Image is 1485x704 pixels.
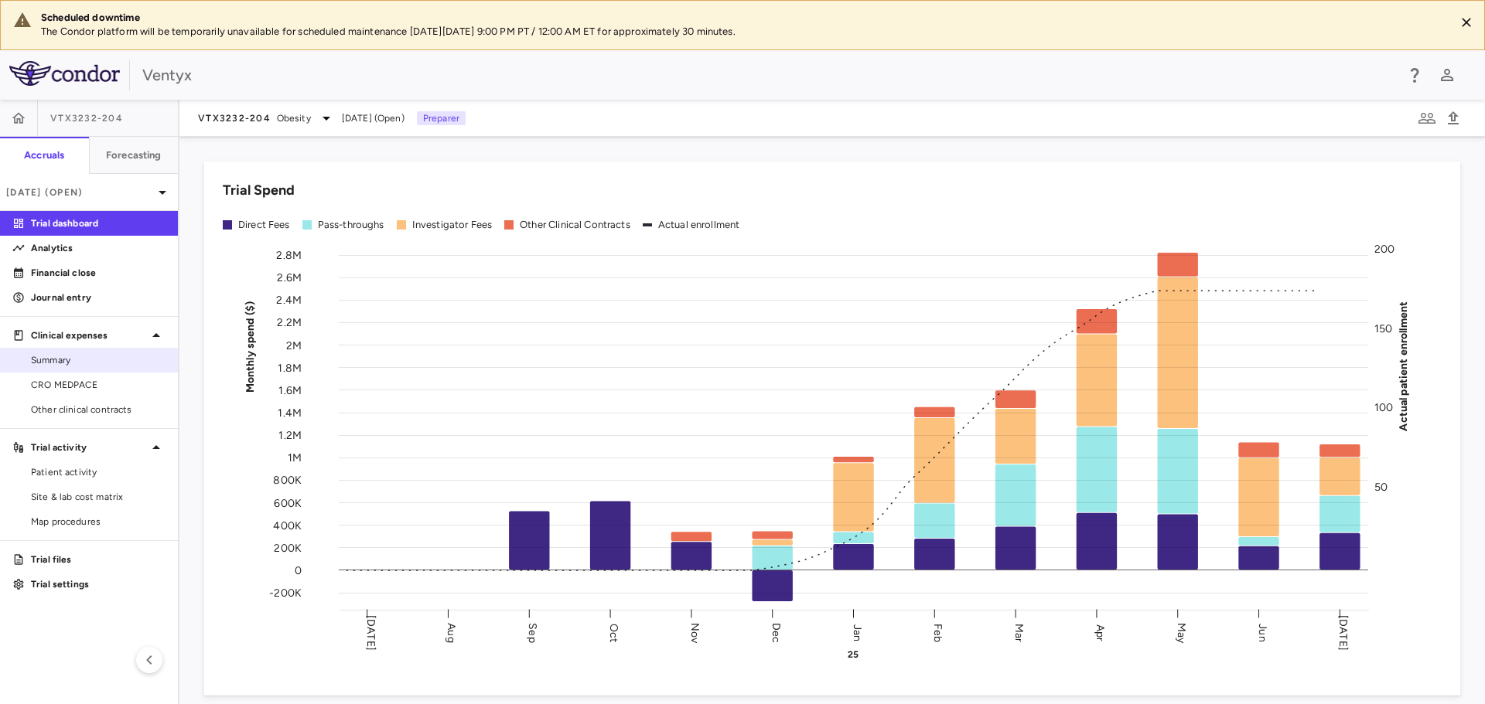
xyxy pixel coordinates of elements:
[31,241,166,255] p: Analytics
[412,218,493,232] div: Investigator Fees
[848,649,859,660] text: 25
[1374,321,1392,335] tspan: 150
[1374,401,1393,414] tspan: 100
[278,429,302,442] tspan: 1.2M
[31,403,166,417] span: Other clinical contracts
[31,291,166,304] p: Journal entry
[142,63,1395,87] div: Ventyx
[41,11,1442,25] div: Scheduled downtime
[445,623,458,642] text: Aug
[274,541,302,554] tspan: 200K
[520,218,630,232] div: Other Clinical Contracts
[31,465,166,479] span: Patient activity
[1175,622,1188,643] text: May
[1455,11,1478,34] button: Close
[688,622,702,643] text: Nov
[238,218,290,232] div: Direct Fees
[286,338,302,352] tspan: 2M
[1336,615,1350,651] text: [DATE]
[1374,243,1395,256] tspan: 200
[223,180,295,201] h6: Trial Spend
[31,378,166,392] span: CRO MEDPACE
[1094,624,1107,641] text: Apr
[318,218,384,232] div: Pass-throughs
[276,249,302,262] tspan: 2.8M
[278,383,302,396] tspan: 1.6M
[106,148,162,162] h6: Forecasting
[607,623,620,641] text: Oct
[276,294,302,307] tspan: 2.4M
[931,623,944,641] text: Feb
[31,490,166,504] span: Site & lab cost matrix
[770,622,783,642] text: Dec
[277,316,302,329] tspan: 2.2M
[9,61,120,86] img: logo-full-SnFGN8VE.png
[31,515,166,529] span: Map procedures
[364,615,377,651] text: [DATE]
[526,623,539,642] text: Sep
[851,624,864,641] text: Jan
[31,553,166,566] p: Trial files
[41,25,1442,39] p: The Condor platform will be temporarily unavailable for scheduled maintenance [DATE][DATE] 9:00 P...
[198,112,271,124] span: VTX3232-204
[277,271,302,284] tspan: 2.6M
[1374,481,1388,494] tspan: 50
[295,563,302,576] tspan: 0
[269,587,302,600] tspan: -200K
[31,328,147,342] p: Clinical expenses
[6,185,153,199] p: [DATE] (Open)
[1397,301,1410,430] tspan: Actual patient enrollment
[278,406,302,419] tspan: 1.4M
[24,148,64,162] h6: Accruals
[1256,624,1269,641] text: Jun
[342,111,405,125] span: [DATE] (Open)
[31,577,166,591] p: Trial settings
[50,112,123,124] span: VTX3232-204
[31,216,166,230] p: Trial dashboard
[288,451,302,464] tspan: 1M
[273,474,302,487] tspan: 800K
[31,266,166,280] p: Financial close
[1012,623,1026,641] text: Mar
[31,440,147,454] p: Trial activity
[417,111,466,125] p: Preparer
[658,218,740,232] div: Actual enrollment
[273,519,302,532] tspan: 400K
[277,111,311,125] span: Obesity
[278,361,302,374] tspan: 1.8M
[31,353,166,367] span: Summary
[274,496,302,509] tspan: 600K
[244,301,257,393] tspan: Monthly spend ($)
